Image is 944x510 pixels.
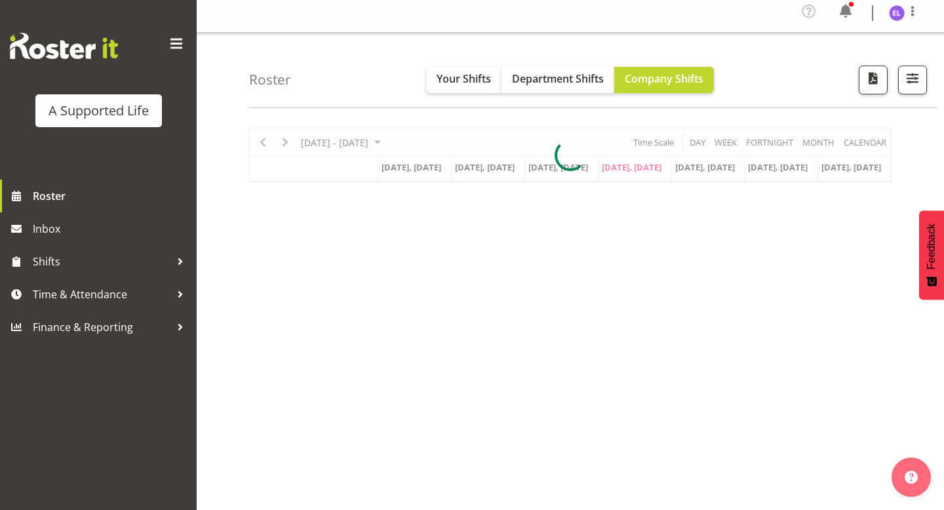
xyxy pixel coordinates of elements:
[512,71,604,86] span: Department Shifts
[889,5,905,21] img: elise-loh5844.jpg
[426,67,501,93] button: Your Shifts
[898,66,927,94] button: Filter Shifts
[33,252,170,271] span: Shifts
[501,67,614,93] button: Department Shifts
[859,66,888,94] button: Download a PDF of the roster according to the set date range.
[905,471,918,484] img: help-xxl-2.png
[437,71,491,86] span: Your Shifts
[10,33,118,59] img: Rosterit website logo
[33,284,170,304] span: Time & Attendance
[33,317,170,337] span: Finance & Reporting
[625,71,703,86] span: Company Shifts
[33,186,190,206] span: Roster
[926,224,937,269] span: Feedback
[49,101,149,121] div: A Supported Life
[919,210,944,300] button: Feedback - Show survey
[33,219,190,239] span: Inbox
[249,72,291,87] h4: Roster
[614,67,714,93] button: Company Shifts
